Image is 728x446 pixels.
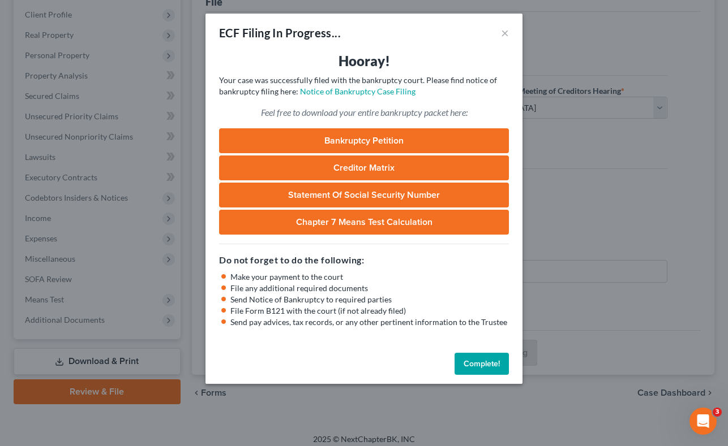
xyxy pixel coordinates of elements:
[501,26,509,40] button: ×
[300,86,416,96] a: Notice of Bankruptcy Case Filing
[219,210,509,235] a: Chapter 7 Means Test Calculation
[713,408,722,417] span: 3
[219,183,509,207] a: Statement of Social Security Number
[230,271,509,283] li: Make your payment to the court
[230,305,509,317] li: File Form B121 with the court (if not already filed)
[230,317,509,328] li: Send pay advices, tax records, or any other pertinent information to the Trustee
[219,75,497,96] span: Your case was successfully filed with the bankruptcy court. Please find notice of bankruptcy fili...
[455,353,509,375] button: Complete!
[219,106,509,119] p: Feel free to download your entire bankruptcy packet here:
[219,128,509,153] a: Bankruptcy Petition
[219,52,509,70] h3: Hooray!
[219,25,341,41] div: ECF Filing In Progress...
[230,294,509,305] li: Send Notice of Bankruptcy to required parties
[690,408,717,435] iframe: Intercom live chat
[230,283,509,294] li: File any additional required documents
[219,155,509,180] a: Creditor Matrix
[219,253,509,267] h5: Do not forget to do the following:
